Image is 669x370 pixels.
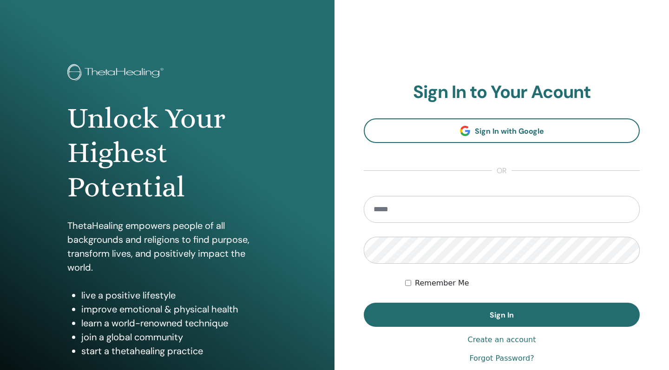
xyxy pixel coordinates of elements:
a: Create an account [467,334,536,345]
button: Sign In [364,303,640,327]
p: ThetaHealing empowers people of all backgrounds and religions to find purpose, transform lives, a... [67,219,267,274]
li: join a global community [81,330,267,344]
a: Sign In with Google [364,118,640,143]
li: learn a world-renowned technique [81,316,267,330]
li: start a thetahealing practice [81,344,267,358]
span: Sign In [490,310,514,320]
li: improve emotional & physical health [81,302,267,316]
span: or [492,165,512,176]
li: live a positive lifestyle [81,288,267,302]
a: Forgot Password? [469,353,534,364]
label: Remember Me [415,278,469,289]
div: Keep me authenticated indefinitely or until I manually logout [405,278,640,289]
h2: Sign In to Your Acount [364,82,640,103]
span: Sign In with Google [475,126,544,136]
h1: Unlock Your Highest Potential [67,101,267,205]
